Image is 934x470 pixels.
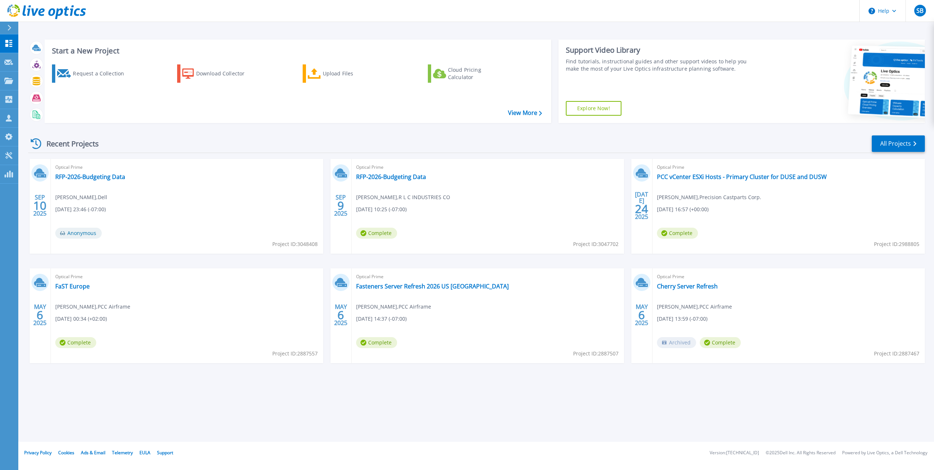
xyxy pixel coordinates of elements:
[356,337,397,348] span: Complete
[916,8,923,14] span: SB
[657,228,698,239] span: Complete
[334,192,348,219] div: SEP 2025
[428,64,509,83] a: Cloud Pricing Calculator
[33,192,47,219] div: SEP 2025
[657,303,732,311] span: [PERSON_NAME] , PCC Airframe
[356,283,509,290] a: Fasteners Server Refresh 2026 US [GEOGRAPHIC_DATA]
[337,312,344,318] span: 6
[874,350,919,358] span: Project ID: 2887467
[356,273,620,281] span: Optical Prime
[139,450,150,456] a: EULA
[657,273,920,281] span: Optical Prime
[356,173,426,180] a: RFP-2026-Budgeting Data
[657,163,920,171] span: Optical Prime
[842,451,927,455] li: Powered by Live Optics, a Dell Technology
[635,302,649,328] div: MAY 2025
[52,47,542,55] h3: Start a New Project
[196,66,255,81] div: Download Collector
[356,205,407,213] span: [DATE] 10:25 (-07:00)
[356,193,450,201] span: [PERSON_NAME] , R L C INDUSTRIES CO
[334,302,348,328] div: MAY 2025
[710,451,759,455] li: Version: [TECHNICAL_ID]
[157,450,173,456] a: Support
[872,135,925,152] a: All Projects
[766,451,836,455] li: © 2025 Dell Inc. All Rights Reserved
[635,206,648,212] span: 24
[55,228,102,239] span: Anonymous
[112,450,133,456] a: Telemetry
[566,58,755,72] div: Find tutorials, instructional guides and other support videos to help you make the most of your L...
[58,450,74,456] a: Cookies
[177,64,259,83] a: Download Collector
[33,302,47,328] div: MAY 2025
[55,163,319,171] span: Optical Prime
[657,315,707,323] span: [DATE] 13:59 (-07:00)
[448,66,507,81] div: Cloud Pricing Calculator
[657,205,709,213] span: [DATE] 16:57 (+00:00)
[303,64,384,83] a: Upload Files
[638,312,645,318] span: 6
[657,283,718,290] a: Cherry Server Refresh
[657,193,761,201] span: [PERSON_NAME] , Precision Castparts Corp.
[55,273,319,281] span: Optical Prime
[55,193,107,201] span: [PERSON_NAME] , Dell
[356,315,407,323] span: [DATE] 14:37 (-07:00)
[33,202,46,209] span: 10
[37,312,43,318] span: 6
[55,205,106,213] span: [DATE] 23:46 (-07:00)
[356,228,397,239] span: Complete
[566,101,621,116] a: Explore Now!
[55,315,107,323] span: [DATE] 00:34 (+02:00)
[573,350,619,358] span: Project ID: 2887507
[573,240,619,248] span: Project ID: 3047702
[28,135,109,153] div: Recent Projects
[566,45,755,55] div: Support Video Library
[657,337,696,348] span: Archived
[272,350,318,358] span: Project ID: 2887557
[874,240,919,248] span: Project ID: 2988805
[356,163,620,171] span: Optical Prime
[55,337,96,348] span: Complete
[508,109,542,116] a: View More
[24,450,52,456] a: Privacy Policy
[323,66,381,81] div: Upload Files
[73,66,131,81] div: Request a Collection
[635,192,649,219] div: [DATE] 2025
[700,337,741,348] span: Complete
[272,240,318,248] span: Project ID: 3048408
[55,173,125,180] a: RFP-2026-Budgeting Data
[55,283,90,290] a: FaST Europe
[55,303,130,311] span: [PERSON_NAME] , PCC Airframe
[337,202,344,209] span: 9
[657,173,827,180] a: PCC vCenter ESXi Hosts - Primary Cluster for DUSE and DUSW
[81,450,105,456] a: Ads & Email
[52,64,134,83] a: Request a Collection
[356,303,431,311] span: [PERSON_NAME] , PCC Airframe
